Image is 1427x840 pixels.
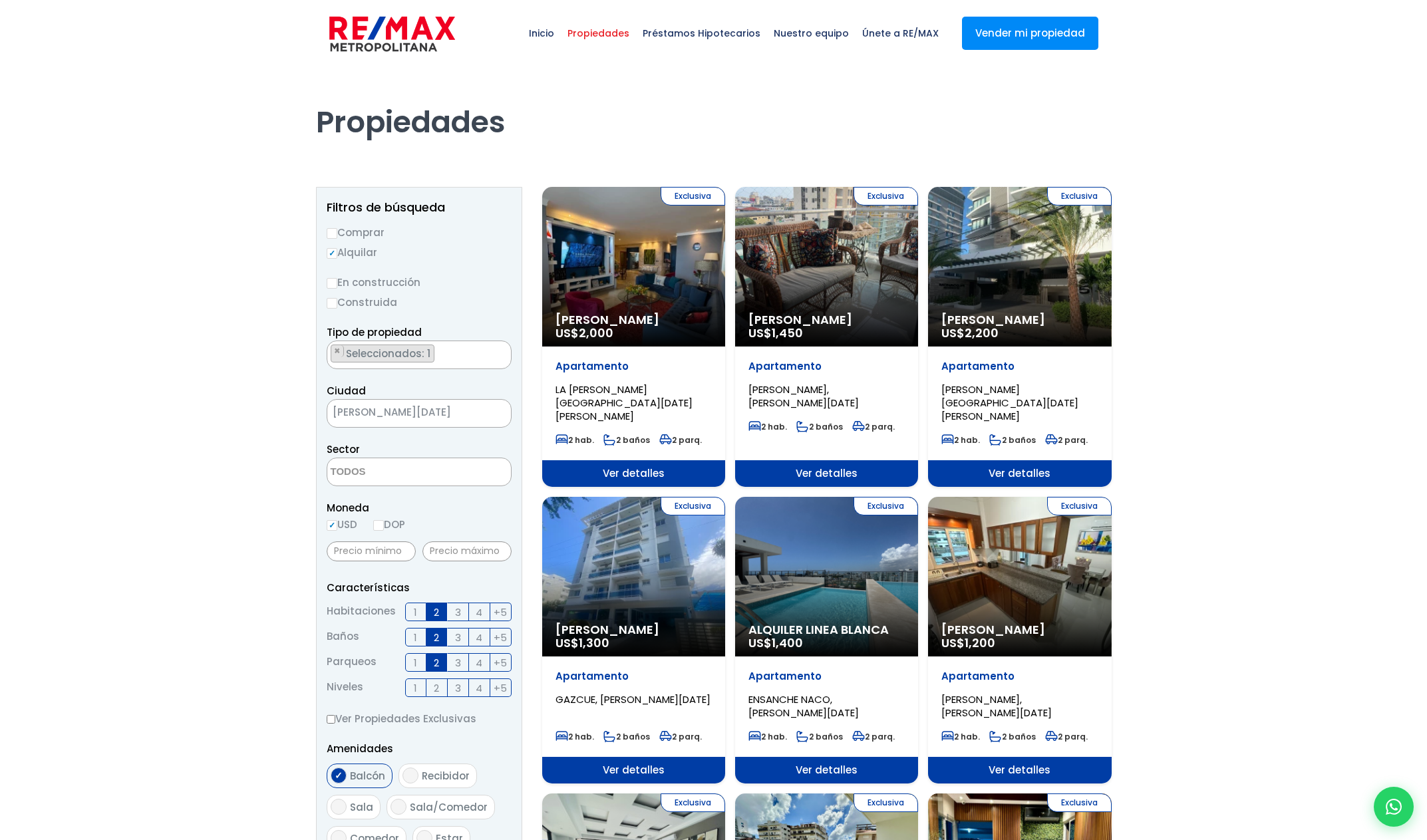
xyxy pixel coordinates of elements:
[748,670,905,683] p: Apartamento
[327,715,335,724] input: Ver Propiedades Exclusivas
[796,421,843,432] span: 2 baños
[327,325,422,339] span: Tipo de propiedad
[928,497,1111,783] a: Exclusiva [PERSON_NAME] US$1,200 Apartamento [PERSON_NAME], [PERSON_NAME][DATE] 2 hab. 2 baños 2 ...
[941,360,1098,373] p: Apartamento
[603,731,650,742] span: 2 baños
[579,634,609,651] span: 1,300
[327,294,512,311] label: Construida
[941,325,999,341] span: US$
[345,347,434,360] span: Seleccionados: 1
[327,224,512,241] label: Comprar
[542,187,725,487] a: Exclusiva [PERSON_NAME] US$2,000 Apartamento LA [PERSON_NAME][GEOGRAPHIC_DATA][DATE][PERSON_NAME]...
[748,421,787,432] span: 2 hab.
[327,499,512,516] span: Moneda
[1045,731,1088,742] span: 2 parq.
[434,629,439,646] span: 2
[327,603,396,621] span: Habitaciones
[1045,434,1088,446] span: 2 parq.
[542,460,725,487] span: Ver detalles
[661,187,725,206] span: Exclusiva
[767,13,856,53] span: Nuestro equipo
[331,768,347,783] input: Balcón
[327,678,363,697] span: Niveles
[579,325,613,341] span: 2,000
[410,800,488,814] span: Sala/Comedor
[414,654,417,671] span: 1
[327,244,512,261] label: Alquilar
[941,623,1098,636] span: [PERSON_NAME]
[373,520,384,531] input: DOP
[989,731,1036,742] span: 2 baños
[854,497,918,515] span: Exclusiva
[334,345,341,357] span: ×
[928,757,1111,783] span: Ver detalles
[327,341,335,370] textarea: Search
[455,629,461,646] span: 3
[476,654,482,671] span: 4
[494,654,507,671] span: +5
[434,654,439,671] span: 2
[476,629,482,646] span: 4
[422,541,512,561] input: Precio máximo
[476,680,482,696] span: 4
[327,274,512,291] label: En construcción
[350,769,385,783] span: Balcón
[422,769,470,783] span: Recibidor
[555,382,693,423] span: LA [PERSON_NAME][GEOGRAPHIC_DATA][DATE][PERSON_NAME]
[661,793,725,812] span: Exclusiva
[928,460,1111,487] span: Ver detalles
[316,67,1112,140] h1: Propiedades
[965,634,995,651] span: 1,200
[555,670,712,683] p: Apartamento
[748,382,859,410] span: [PERSON_NAME], [PERSON_NAME][DATE]
[941,634,995,651] span: US$
[555,634,609,651] span: US$
[772,634,803,651] span: 1,400
[331,345,344,357] button: Remove item
[659,434,702,446] span: 2 parq.
[327,298,337,309] input: Construida
[455,604,461,621] span: 3
[735,757,918,783] span: Ver detalles
[494,604,507,621] span: +5
[735,187,918,487] a: Exclusiva [PERSON_NAME] US$1,450 Apartamento [PERSON_NAME], [PERSON_NAME][DATE] 2 hab. 2 baños 2 ...
[555,313,712,327] span: [PERSON_NAME]
[561,13,636,53] span: Propiedades
[327,520,337,531] input: USD
[327,278,337,289] input: En construcción
[327,628,359,646] span: Baños
[402,768,418,783] input: Recibidor
[496,345,504,358] button: Remove all items
[941,382,1078,423] span: [PERSON_NAME][GEOGRAPHIC_DATA][DATE][PERSON_NAME]
[331,345,434,362] li: APARTAMENTO
[455,680,461,696] span: 3
[434,604,439,621] span: 2
[555,623,712,636] span: [PERSON_NAME]
[854,793,918,812] span: Exclusiva
[852,421,895,432] span: 2 parq.
[494,629,507,646] span: +5
[748,313,905,327] span: [PERSON_NAME]
[555,434,594,446] span: 2 hab.
[327,399,512,428] span: SANTO DOMINGO DE GUZMÁN
[796,731,843,742] span: 2 baños
[555,360,712,373] p: Apartamento
[491,408,498,420] span: ×
[941,731,980,742] span: 2 hab.
[735,497,918,783] a: Exclusiva Alquiler Linea Blanca US$1,400 Apartamento ENSANCHE NACO, [PERSON_NAME][DATE] 2 hab. 2 ...
[555,325,613,341] span: US$
[603,434,650,446] span: 2 baños
[735,460,918,487] span: Ver detalles
[327,458,456,487] textarea: Search
[928,187,1111,487] a: Exclusiva [PERSON_NAME] US$2,200 Apartamento [PERSON_NAME][GEOGRAPHIC_DATA][DATE][PERSON_NAME] 2 ...
[941,670,1098,683] p: Apartamento
[414,680,417,696] span: 1
[327,384,366,398] span: Ciudad
[941,313,1098,327] span: [PERSON_NAME]
[852,731,895,742] span: 2 parq.
[659,731,702,742] span: 2 parq.
[373,516,405,533] label: DOP
[748,731,787,742] span: 2 hab.
[1047,187,1112,206] span: Exclusiva
[856,13,945,53] span: Únete a RE/MAX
